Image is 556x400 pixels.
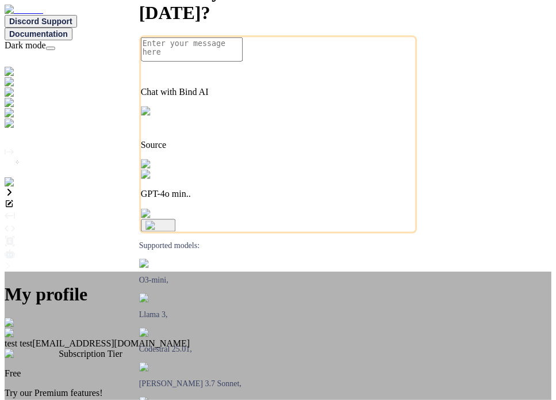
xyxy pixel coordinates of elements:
[139,311,417,320] p: Llama 3,
[59,349,122,359] span: Subscription Tier
[139,242,417,251] p: Supported models:
[141,189,416,200] p: GPT-4o min..
[5,108,47,119] img: premium
[141,170,198,180] img: GPT-4o mini
[5,177,42,188] img: settings
[5,87,48,98] img: darkChat
[139,345,417,355] p: Codestral 25.01,
[5,349,59,359] img: subscription
[5,338,32,348] span: test test
[32,338,190,348] span: [EMAIL_ADDRESS][DOMAIN_NAME]
[5,40,46,50] span: Dark mode
[5,98,56,108] img: githubDark
[139,380,417,389] p: [PERSON_NAME] 3.7 Sonnet,
[141,209,190,219] img: attachment
[9,29,68,39] span: Documentation
[5,119,62,129] img: cloudideIcon
[139,259,170,268] img: GPT-4
[139,276,417,285] p: O3-mini,
[5,388,551,398] p: Try our Premium features!
[139,328,183,337] img: Mistral-AI
[5,15,77,28] button: Discord Support
[5,284,551,305] h1: My profile
[5,368,21,378] span: Free
[5,5,43,15] img: Bind AI
[5,328,39,338] img: profile
[5,77,65,87] img: darkAi-studio
[145,221,171,230] img: icon
[141,87,416,97] p: Chat with Bind AI
[5,28,72,40] button: Documentation
[139,294,173,303] img: Llama2
[141,106,189,117] img: Pick Tools
[139,363,170,372] img: claude
[141,140,416,150] p: Source
[141,159,196,170] img: Pick Models
[5,318,33,328] img: close
[5,67,48,77] img: darkChat
[9,17,72,26] span: Discord Support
